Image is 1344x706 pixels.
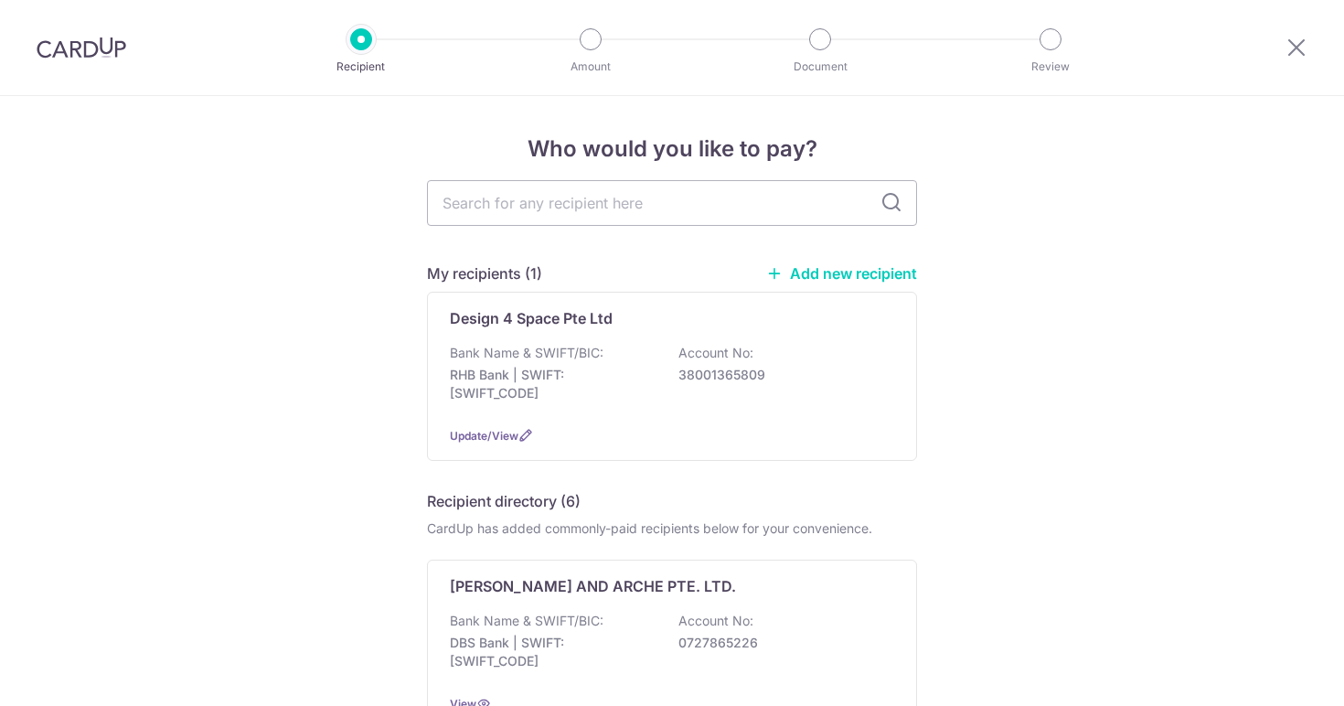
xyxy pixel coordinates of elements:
[427,180,917,226] input: Search for any recipient here
[450,366,655,402] p: RHB Bank | SWIFT: [SWIFT_CODE]
[450,307,613,329] p: Design 4 Space Pte Ltd
[37,37,126,59] img: CardUp
[983,58,1118,76] p: Review
[450,344,603,362] p: Bank Name & SWIFT/BIC:
[450,634,655,670] p: DBS Bank | SWIFT: [SWIFT_CODE]
[450,575,736,597] p: [PERSON_NAME] AND ARCHE PTE. LTD.
[427,519,917,538] div: CardUp has added commonly-paid recipients below for your convenience.
[752,58,888,76] p: Document
[766,264,917,283] a: Add new recipient
[427,262,542,284] h5: My recipients (1)
[678,344,753,362] p: Account No:
[450,612,603,630] p: Bank Name & SWIFT/BIC:
[427,133,917,166] h4: Who would you like to pay?
[293,58,429,76] p: Recipient
[523,58,658,76] p: Amount
[678,612,753,630] p: Account No:
[450,429,518,443] a: Update/View
[678,366,883,384] p: 38001365809
[678,634,883,652] p: 0727865226
[427,490,581,512] h5: Recipient directory (6)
